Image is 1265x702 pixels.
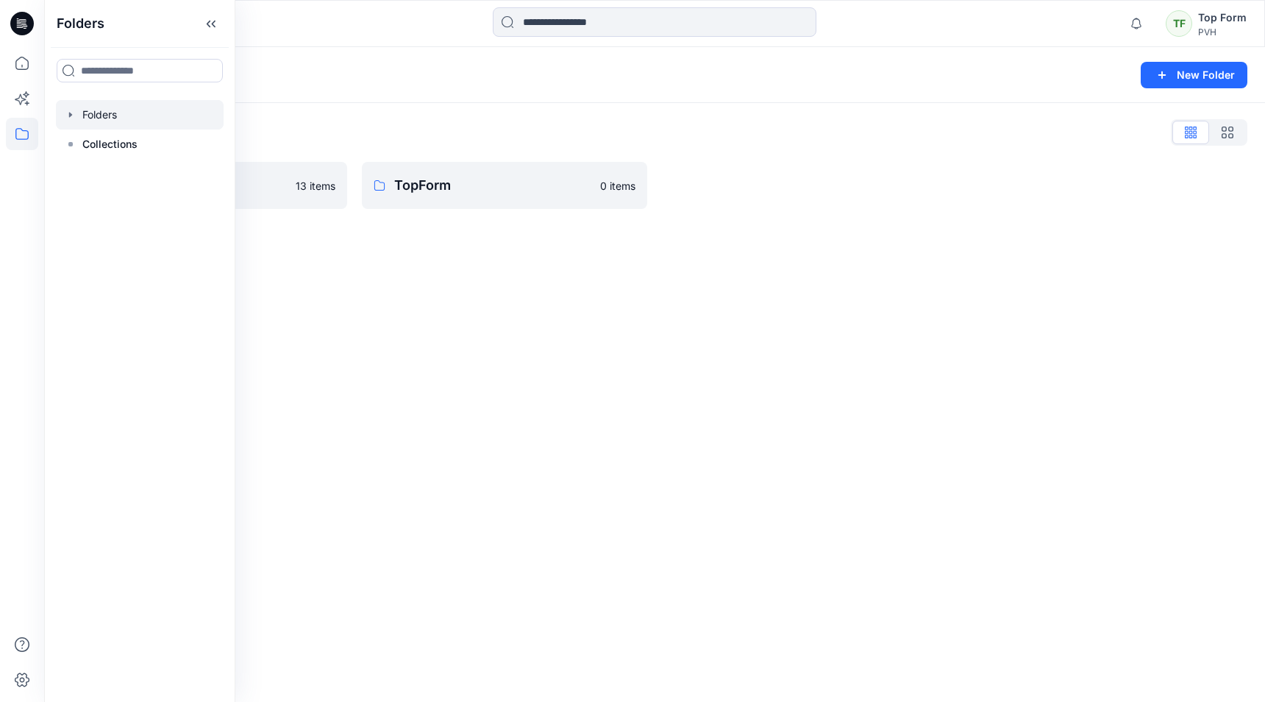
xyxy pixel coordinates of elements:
[1198,9,1247,26] div: Top Form
[296,178,335,194] p: 13 items
[362,162,647,209] a: TopForm0 items
[394,175,591,196] p: TopForm
[1198,26,1247,38] div: PVH
[1166,10,1192,37] div: TF
[82,135,138,153] p: Collections
[1141,62,1247,88] button: New Folder
[600,178,635,194] p: 0 items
